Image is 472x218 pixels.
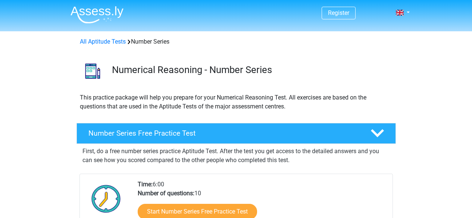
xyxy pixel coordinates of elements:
[88,129,359,138] h4: Number Series Free Practice Test
[77,37,396,46] div: Number Series
[80,93,393,111] p: This practice package will help you prepare for your Numerical Reasoning Test. All exercises are ...
[138,181,153,188] b: Time:
[74,123,399,144] a: Number Series Free Practice Test
[112,64,390,76] h3: Numerical Reasoning - Number Series
[77,55,109,87] img: number series
[138,190,194,197] b: Number of questions:
[87,180,125,217] img: Clock
[80,38,126,45] a: All Aptitude Tests
[71,6,124,23] img: Assessly
[82,147,390,165] p: First, do a free number series practice Aptitude Test. After the test you get access to the detai...
[328,9,349,16] a: Register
